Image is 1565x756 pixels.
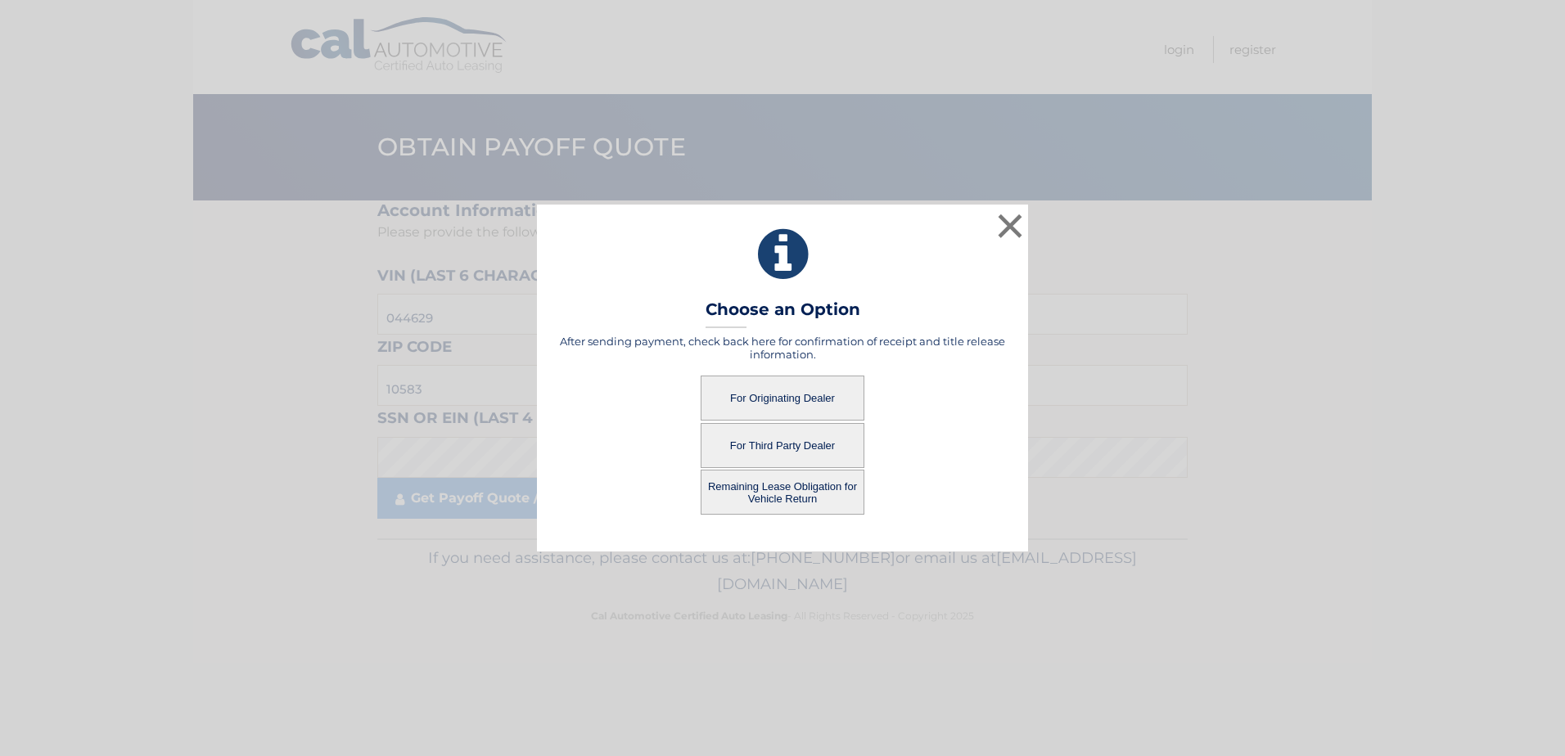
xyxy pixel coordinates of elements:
button: For Third Party Dealer [701,423,864,468]
h3: Choose an Option [706,299,860,328]
button: Remaining Lease Obligation for Vehicle Return [701,470,864,515]
button: For Originating Dealer [701,376,864,421]
button: × [994,209,1026,242]
h5: After sending payment, check back here for confirmation of receipt and title release information. [557,335,1008,361]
